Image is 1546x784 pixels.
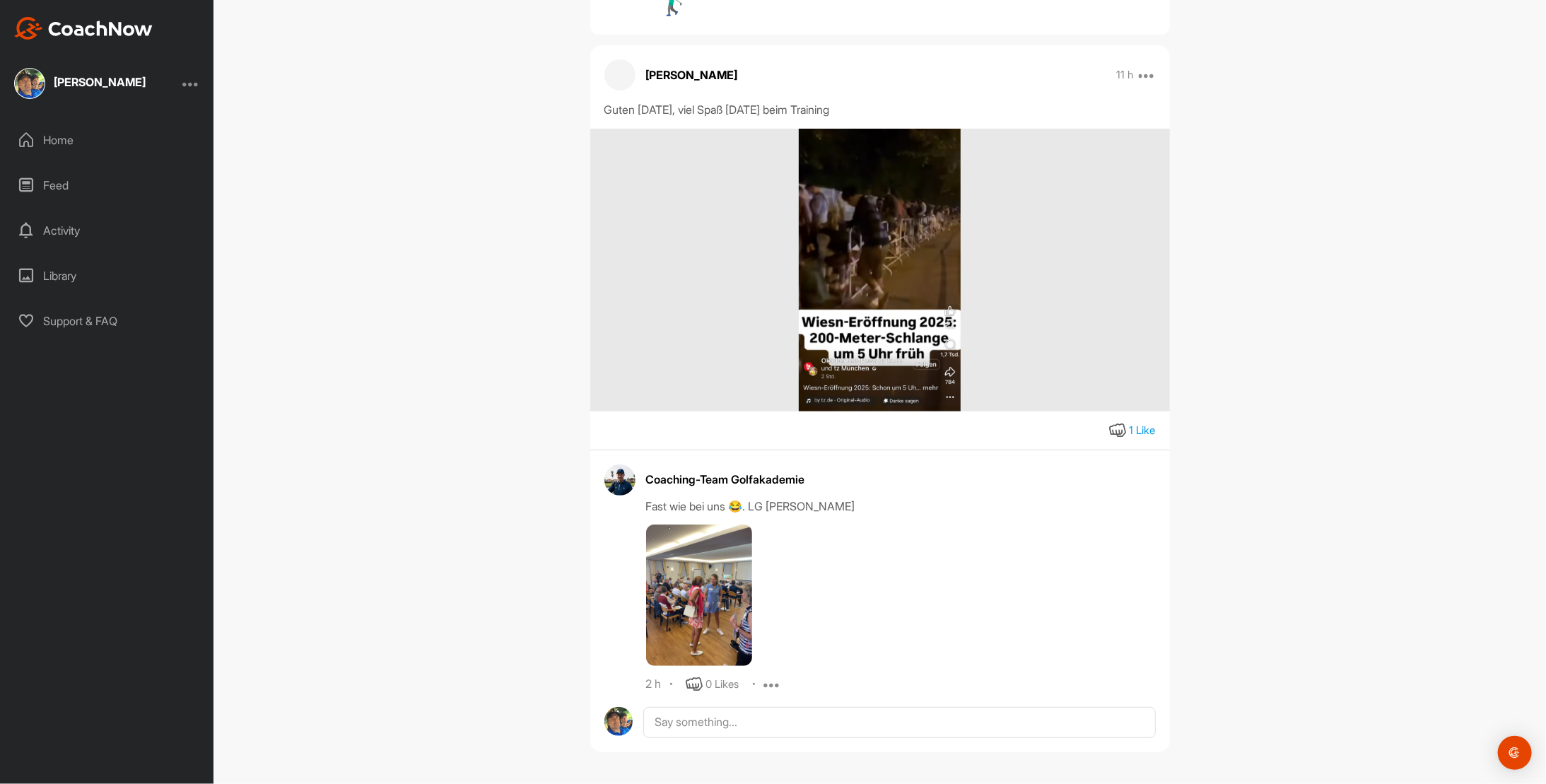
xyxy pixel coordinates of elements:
div: Guten [DATE], viel Spaß [DATE] beim Training [604,101,1156,118]
div: Home [8,122,207,158]
div: 1 Like [1130,423,1156,439]
img: media [799,129,961,411]
div: 2 h [646,677,662,691]
img: CoachNow [14,17,153,40]
div: Support & FAQ [8,303,207,339]
img: avatar [604,707,633,736]
div: 0 Likes [706,677,739,693]
div: Feed [8,168,207,203]
img: avatar [604,464,636,496]
p: [PERSON_NAME] [646,66,738,83]
img: media [646,525,752,666]
div: Library [8,258,207,293]
div: Coaching-Team Golfakademie [646,471,1156,488]
div: [PERSON_NAME] [54,76,146,88]
div: Activity [8,213,207,248]
div: Fast wie bei uns 😂. LG [PERSON_NAME] [646,498,1156,515]
p: 11 h [1116,68,1133,82]
div: Open Intercom Messenger [1498,736,1532,770]
img: square_d3a48e1a16724b6ec4470e4a905de55e.jpg [14,68,45,99]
